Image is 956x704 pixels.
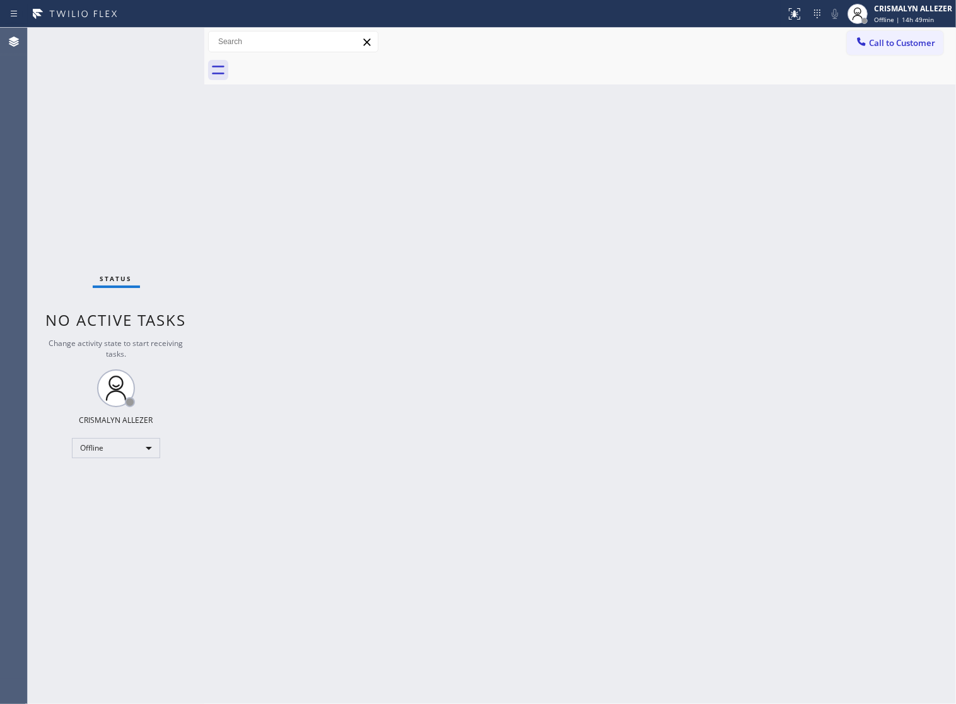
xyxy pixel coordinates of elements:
button: Mute [826,5,844,23]
div: CRISMALYN ALLEZER [79,415,153,425]
span: Status [100,274,132,283]
span: Call to Customer [869,37,935,49]
span: No active tasks [46,309,187,330]
input: Search [209,32,378,52]
button: Call to Customer [847,31,943,55]
div: CRISMALYN ALLEZER [874,3,952,14]
div: Offline [72,438,160,458]
span: Change activity state to start receiving tasks. [49,338,184,359]
span: Offline | 14h 49min [874,15,934,24]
